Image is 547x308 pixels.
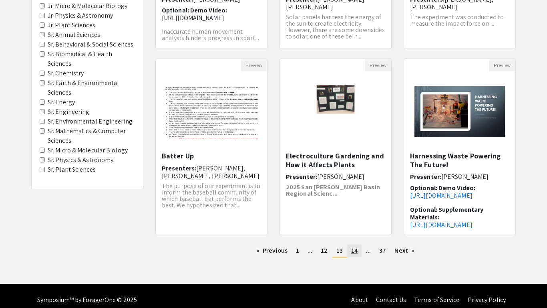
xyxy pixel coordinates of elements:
a: Contact Us [376,296,406,304]
label: Sr. Physics & Astronomy [48,155,113,165]
label: Sr. Earth & Environmental Sciences [48,78,135,97]
span: 14 [351,246,358,255]
p: [URL][DOMAIN_NAME] [162,14,261,22]
span: ... [308,246,312,255]
h5: Electroculture Gardening and How it Affects Plants [286,152,385,169]
div: Open Presentation <p>Batter Up</p> [155,59,267,235]
a: Privacy Policy [468,296,506,304]
span: Inaccurate human movement analysis hinders progress in sport... [162,27,259,42]
span: Optional: Demo Video: [162,6,227,14]
span: ... [366,246,371,255]
label: Sr. Micro & Molecular Biology [48,146,128,155]
label: Sr. Plant Sciences [48,165,96,174]
span: 37 [379,246,386,255]
label: Jr. Micro & Molecular Biology [48,1,127,11]
h6: Presenter: [410,173,509,180]
img: <p>Batter Up</p> [156,77,267,146]
button: Preview [489,59,515,71]
label: Sr. Environmental Engineering [48,117,133,126]
a: Next page [390,245,418,257]
span: Optional: Supplementary Materials: [410,205,483,221]
a: Previous page [253,245,292,257]
button: Preview [365,59,391,71]
img: <p>Harnessing Waste Powering The Future!</p> [406,71,513,152]
span: The experiment was conducted to measure the impact force on ... [410,13,504,28]
label: Sr. Behavioral & Social Sciences [48,40,133,49]
a: [URL][DOMAIN_NAME] [410,191,473,200]
a: Terms of Service [414,296,460,304]
label: Jr. Physics & Astronomy [48,11,113,20]
h5: Batter Up [162,152,261,160]
iframe: Chat [6,272,34,302]
h5: Harnessing Waste Powering The Future! [410,152,509,169]
label: Jr. Plant Sciences [48,20,95,30]
h6: Presenters: [162,164,261,180]
span: [PERSON_NAME] [317,172,364,181]
label: Sr. Mathematics & Computer Sciences [48,126,135,146]
a: About [351,296,368,304]
span: [PERSON_NAME] [441,172,489,181]
span: Optional: Demo Video: [410,184,475,192]
span: 1 [296,246,299,255]
div: Open Presentation <p>Electroculture Gardening and How it Affects Plants</p> [280,59,392,235]
label: Sr. Chemistry [48,69,84,78]
p: Solar panels harness the energy of the sun to create electricity. However, there are some downsid... [286,14,385,40]
button: Preview [241,59,267,71]
img: <p>Electroculture Gardening and How it Affects Plants</p> [303,71,368,152]
a: [URL][DOMAIN_NAME] [410,221,473,229]
span: 13 [336,246,343,255]
p: The purpose of our experiment is to inform the baseball community of which baseball bat performs ... [162,183,261,209]
span: 12 [321,246,328,255]
div: Open Presentation <p>Harnessing Waste Powering The Future!</p> [404,59,516,235]
span: [PERSON_NAME], [PERSON_NAME], [PERSON_NAME] [162,164,259,180]
ul: Pagination [155,245,516,257]
label: Sr. Biomedical & Health Sciences [48,49,135,69]
label: Sr. Engineering [48,107,90,117]
label: Sr. Energy [48,97,75,107]
h6: Presenter: [286,173,385,180]
label: Sr. Animal Sciences [48,30,100,40]
strong: 2025 San [PERSON_NAME] Basin Regional Scienc... [286,183,380,198]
